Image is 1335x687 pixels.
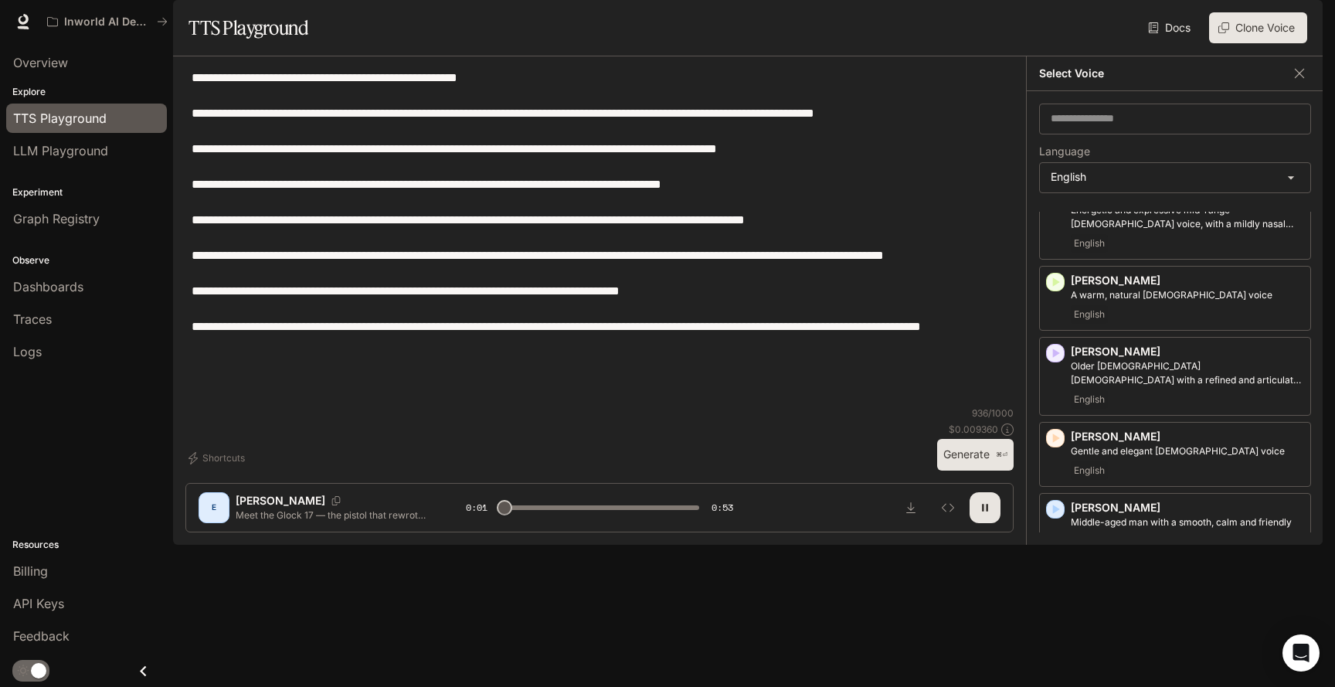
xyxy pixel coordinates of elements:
button: All workspaces [40,6,175,37]
p: Middle-aged man with a smooth, calm and friendly voice [1071,515,1304,543]
div: Open Intercom Messenger [1282,634,1320,672]
p: Older British male with a refined and articulate voice [1071,359,1304,387]
button: Shortcuts [185,446,251,471]
span: 0:01 [466,500,487,515]
p: Meet the Glock 17 — the pistol that rewrote the rulebook. Designed by [PERSON_NAME] in [DATE] for... [236,508,429,522]
p: [PERSON_NAME] [1071,500,1304,515]
p: ⌘⏎ [996,451,1007,460]
button: Copy Voice ID [325,496,347,505]
h1: TTS Playground [189,12,308,43]
p: Inworld AI Demos [64,15,151,29]
p: [PERSON_NAME] [1071,429,1304,444]
button: Generate⌘⏎ [937,439,1014,471]
span: English [1071,390,1108,409]
p: [PERSON_NAME] [236,493,325,508]
button: Inspect [932,492,963,523]
p: Language [1039,146,1090,157]
span: English [1071,305,1108,324]
p: Energetic and expressive mid-range male voice, with a mildly nasal quality [1071,203,1304,231]
p: [PERSON_NAME] [1071,344,1304,359]
p: [PERSON_NAME] [1071,273,1304,288]
button: Clone Voice [1209,12,1307,43]
div: English [1040,163,1310,192]
a: Docs [1145,12,1197,43]
span: 0:53 [712,500,733,515]
p: Gentle and elegant female voice [1071,444,1304,458]
div: E [202,495,226,520]
p: $ 0.009360 [949,423,998,436]
span: English [1071,234,1108,253]
p: 936 / 1000 [972,406,1014,420]
span: English [1071,461,1108,480]
button: Download audio [895,492,926,523]
p: A warm, natural female voice [1071,288,1304,302]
